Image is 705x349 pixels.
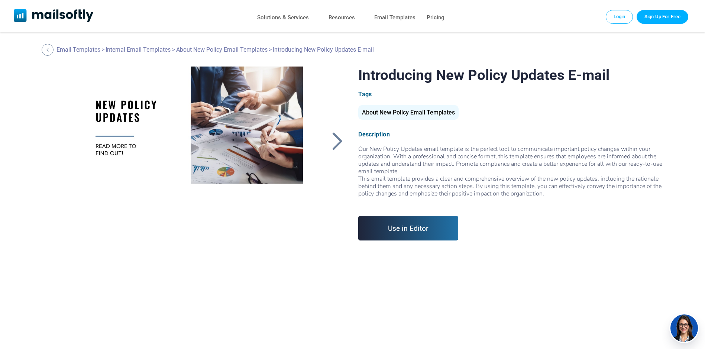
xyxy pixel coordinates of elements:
a: Mailsoftly [14,9,94,23]
a: Internal Email Templates [106,46,171,53]
a: Email Templates [56,46,100,53]
a: Solutions & Services [257,12,309,23]
div: Tags [358,91,670,98]
a: Pricing [427,12,444,23]
h1: Introducing New Policy Updates E-mail [358,67,670,83]
div: About New Policy Email Templates [358,105,459,120]
div: Description [358,131,670,138]
a: About New Policy Email Templates [176,46,268,53]
div: Our New Policy Updates email template is the perfect tool to communicate important policy changes... [358,145,670,197]
a: Back [42,44,55,56]
a: Introducing New Policy Updates E-mail [67,67,316,252]
a: Trial [637,10,688,23]
a: Use in Editor [358,216,458,240]
div: This email template provides a clear and comprehensive overview of the new policy updates, includ... [358,175,670,197]
a: Email Templates [374,12,415,23]
a: Back [328,131,346,151]
a: Resources [329,12,355,23]
a: About New Policy Email Templates [358,112,459,115]
a: Login [606,10,633,23]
